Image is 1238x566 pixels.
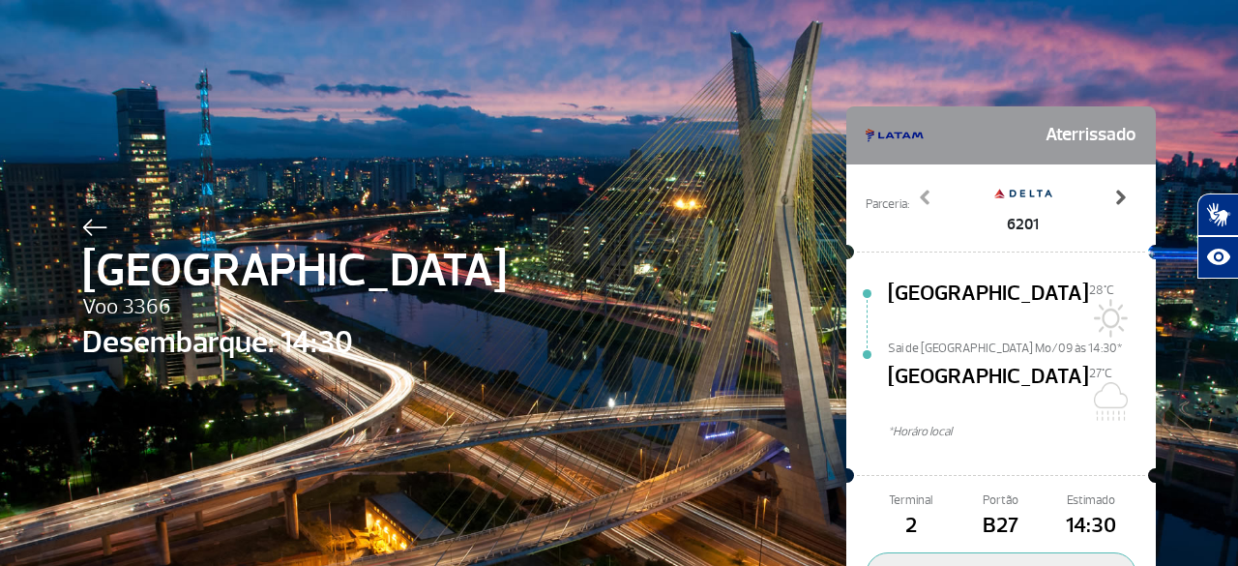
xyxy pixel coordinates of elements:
[82,236,507,306] span: [GEOGRAPHIC_DATA]
[1197,194,1238,236] button: Abrir tradutor de língua de sinais.
[82,319,507,366] span: Desembarque: 14:30
[888,340,1156,353] span: Sai de [GEOGRAPHIC_DATA] Mo/09 às 14:30*
[888,423,1156,441] span: *Horáro local
[866,510,956,543] span: 2
[888,278,1089,340] span: [GEOGRAPHIC_DATA]
[1089,283,1114,298] span: 28°C
[1089,382,1128,421] img: Nublado
[866,492,956,510] span: Terminal
[1089,299,1128,338] img: Sol
[1046,510,1136,543] span: 14:30
[1089,366,1112,381] span: 27°C
[866,195,909,214] span: Parceria:
[1197,194,1238,279] div: Plugin de acessibilidade da Hand Talk.
[1197,236,1238,279] button: Abrir recursos assistivos.
[994,213,1052,236] span: 6201
[956,492,1046,510] span: Portão
[1046,492,1136,510] span: Estimado
[888,361,1089,423] span: [GEOGRAPHIC_DATA]
[1046,116,1136,155] span: Aterrissado
[956,510,1046,543] span: B27
[82,291,507,324] span: Voo 3366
